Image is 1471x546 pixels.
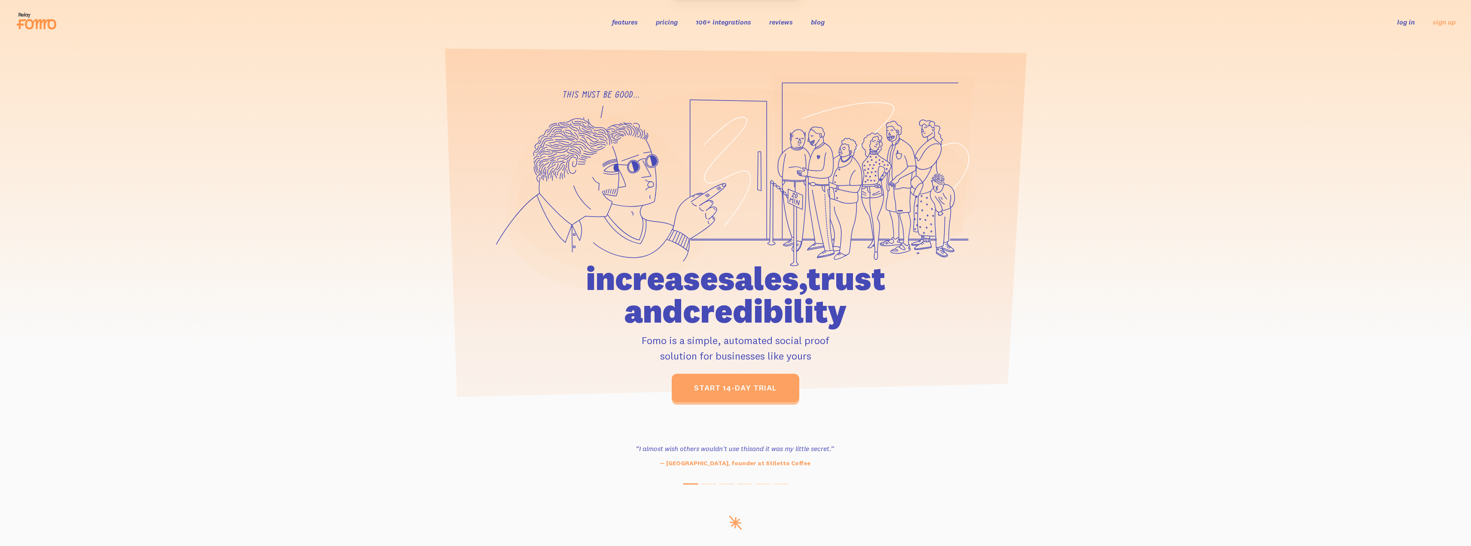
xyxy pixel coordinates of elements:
a: reviews [769,18,793,26]
a: features [612,18,638,26]
a: pricing [656,18,678,26]
a: sign up [1433,18,1456,27]
a: log in [1397,18,1415,26]
p: Fomo is a simple, automated social proof solution for businesses like yours [537,332,935,363]
a: 106+ integrations [696,18,751,26]
h1: increase sales, trust and credibility [537,262,935,327]
a: blog [811,18,825,26]
a: start 14-day trial [672,374,799,402]
h3: “I almost wish others wouldn't use this and it was my little secret.” [618,443,852,454]
p: — [GEOGRAPHIC_DATA], founder at Stiletto Coffee [618,459,852,468]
